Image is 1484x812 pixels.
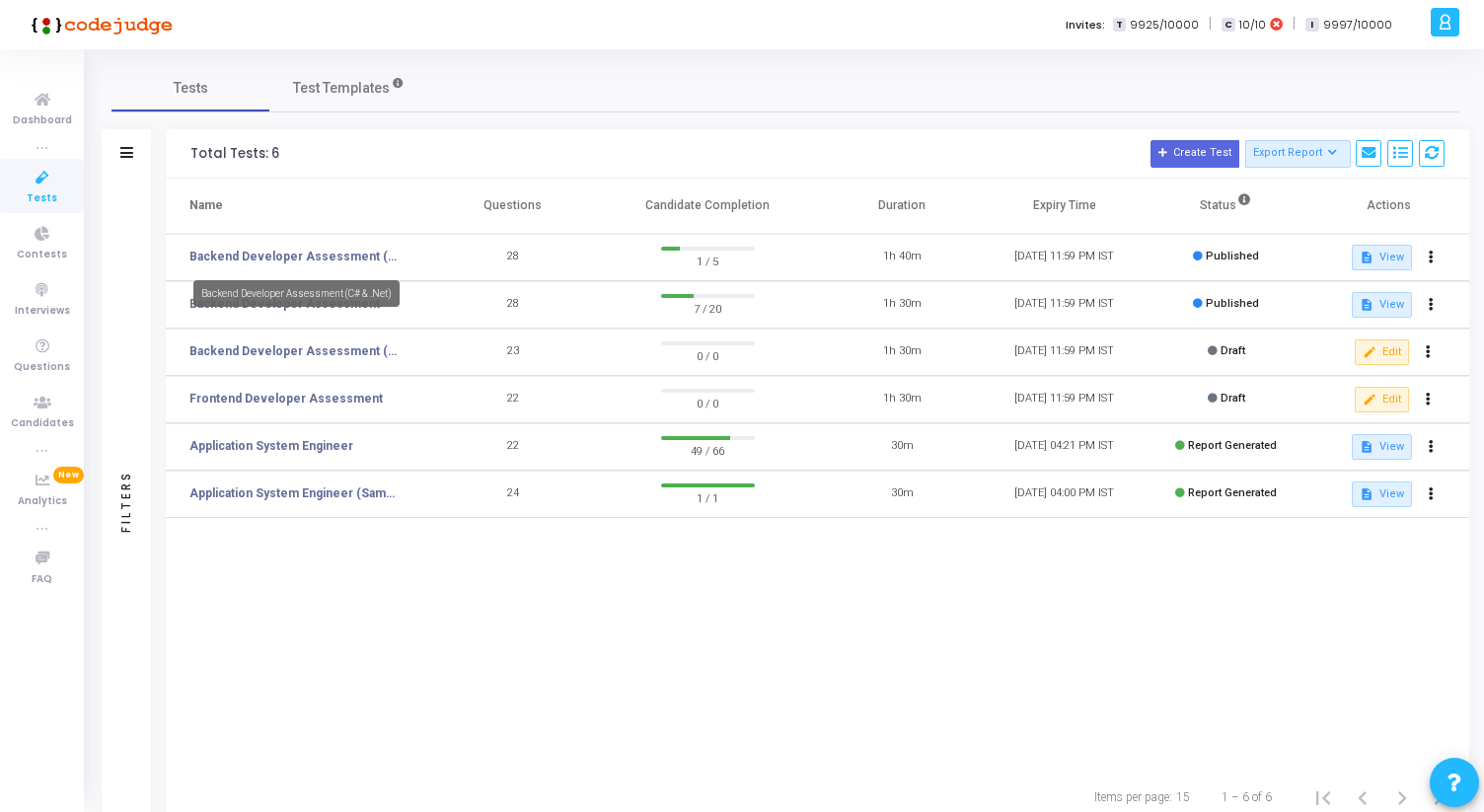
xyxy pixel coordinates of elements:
[166,179,432,234] th: Name
[1352,434,1412,460] button: View
[432,471,594,518] td: 24
[1221,392,1245,405] span: Draft
[189,342,402,360] a: Backend Developer Assessment (C# & .Net)
[821,281,983,329] td: 1h 30m
[1360,487,1373,501] mat-icon: description
[1222,18,1234,33] span: C
[189,390,383,407] a: Frontend Developer Assessment
[1222,788,1272,806] div: 1 – 6 of 6
[1150,140,1239,168] button: Create Test
[1352,481,1412,507] button: View
[293,78,390,99] span: Test Templates
[661,251,755,270] span: 1 / 5
[190,146,279,162] div: Total Tests: 6
[1352,245,1412,270] button: View
[983,234,1145,281] td: [DATE] 11:59 PM IST
[15,303,70,320] span: Interviews
[983,376,1145,423] td: [DATE] 11:59 PM IST
[1360,440,1373,454] mat-icon: description
[661,440,755,460] span: 49 / 66
[189,484,402,502] a: Application System Engineer (Sample Test)
[1206,250,1259,262] span: Published
[661,393,755,412] span: 0 / 0
[1323,17,1392,34] span: 9997/10000
[53,467,84,483] span: New
[594,179,821,234] th: Candidate Completion
[983,471,1145,518] td: [DATE] 04:00 PM IST
[193,280,400,307] div: Backend Developer Assessment (C# & .Net)
[983,179,1145,234] th: Expiry Time
[1355,339,1409,365] button: Edit
[1363,393,1376,406] mat-icon: edit
[432,423,594,471] td: 22
[189,248,402,265] a: Backend Developer Assessment (C# & .Net)
[1307,179,1469,234] th: Actions
[661,298,755,318] span: 7 / 20
[821,179,983,234] th: Duration
[1360,298,1373,312] mat-icon: description
[1130,17,1199,34] span: 9925/10000
[1066,17,1105,34] label: Invites:
[1221,344,1245,357] span: Draft
[1293,14,1296,35] span: |
[13,112,72,129] span: Dashboard
[27,190,57,207] span: Tests
[1239,17,1266,34] span: 10/10
[25,5,173,44] img: logo
[1363,345,1376,359] mat-icon: edit
[18,493,67,510] span: Analytics
[821,376,983,423] td: 1h 30m
[1206,297,1259,310] span: Published
[432,329,594,376] td: 23
[1188,486,1277,499] span: Report Generated
[983,329,1145,376] td: [DATE] 11:59 PM IST
[661,345,755,365] span: 0 / 0
[983,423,1145,471] td: [DATE] 04:21 PM IST
[1146,179,1307,234] th: Status
[432,376,594,423] td: 22
[189,437,353,455] a: Application System Engineer
[821,471,983,518] td: 30m
[32,571,52,588] span: FAQ
[1355,387,1409,412] button: Edit
[1113,18,1126,33] span: T
[821,329,983,376] td: 1h 30m
[661,487,755,507] span: 1 / 1
[1245,140,1351,168] button: Export Report
[983,281,1145,329] td: [DATE] 11:59 PM IST
[821,423,983,471] td: 30m
[1176,788,1190,806] div: 15
[117,393,135,610] div: Filters
[1352,292,1412,318] button: View
[1360,251,1373,264] mat-icon: description
[1305,18,1318,33] span: I
[1094,788,1172,806] div: Items per page:
[11,415,74,432] span: Candidates
[17,247,67,263] span: Contests
[432,179,594,234] th: Questions
[1209,14,1212,35] span: |
[14,359,70,376] span: Questions
[821,234,983,281] td: 1h 40m
[174,78,208,99] span: Tests
[1188,439,1277,452] span: Report Generated
[432,281,594,329] td: 28
[432,234,594,281] td: 28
